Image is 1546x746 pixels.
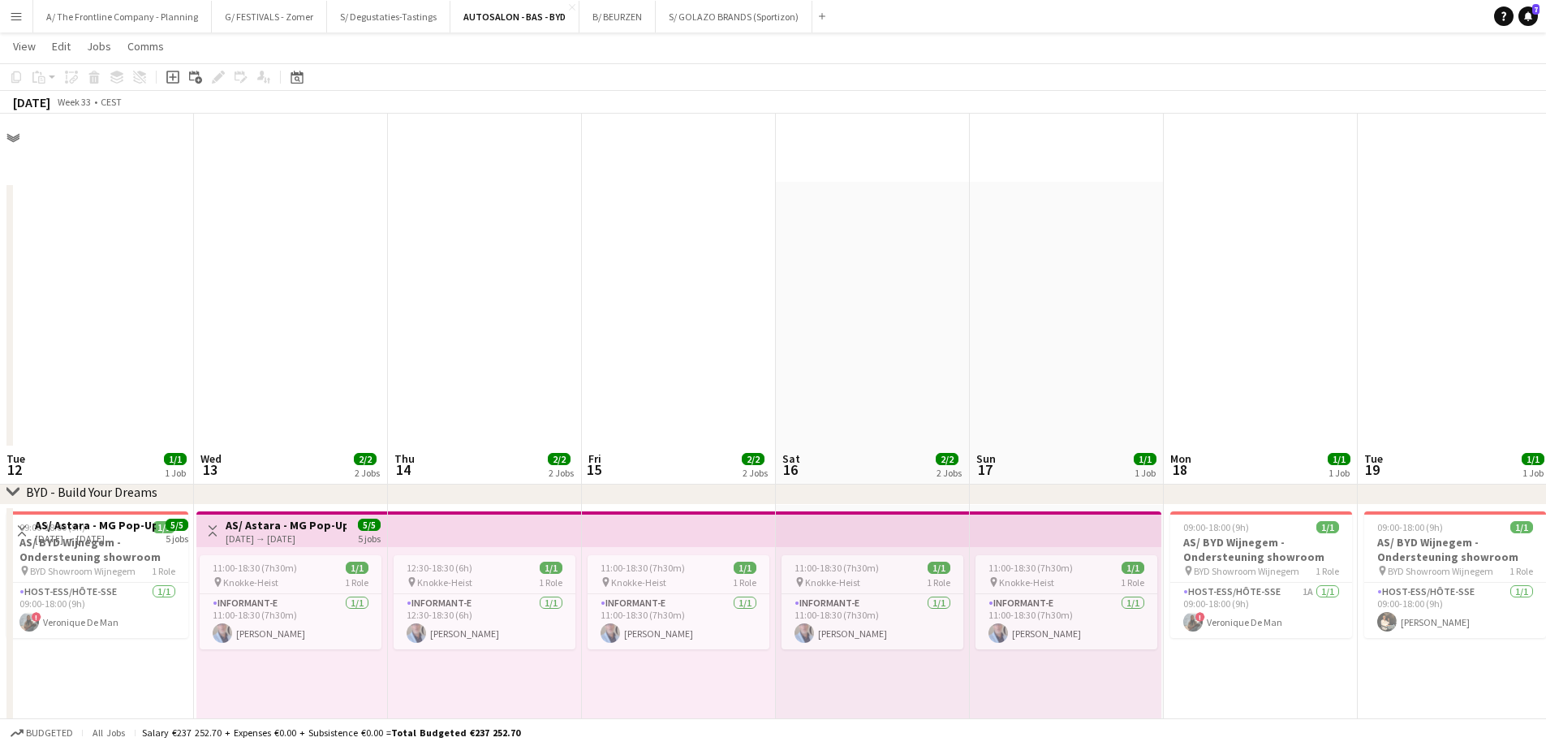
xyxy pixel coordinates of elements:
[1328,453,1350,465] span: 1/1
[548,453,571,465] span: 2/2
[1364,451,1383,466] span: Tue
[1522,453,1544,465] span: 1/1
[89,727,128,739] span: All jobs
[1316,521,1339,533] span: 1/1
[743,467,768,479] div: 2 Jobs
[782,555,963,649] app-job-card: 11:00-18:30 (7h30m)1/1 Knokke-Heist1 RoleInformant-e1/111:00-18:30 (7h30m)[PERSON_NAME]
[32,612,41,622] span: !
[355,467,380,479] div: 2 Jobs
[937,467,962,479] div: 2 Jobs
[795,562,879,574] span: 11:00-18:30 (7h30m)
[1364,535,1546,564] h3: AS/ BYD Wijnegem - Ondersteuning showroom
[1316,565,1339,577] span: 1 Role
[152,565,175,577] span: 1 Role
[588,451,601,466] span: Fri
[198,460,222,479] span: 13
[6,36,42,57] a: View
[1135,467,1156,479] div: 1 Job
[999,576,1054,589] span: Knokke-Heist
[549,467,574,479] div: 2 Jobs
[6,511,188,638] app-job-card: 09:00-18:00 (9h)1/1AS/ BYD Wijnegem - Ondersteuning showroom BYD Showroom Wijnegem1 RoleHost-ess/...
[101,96,122,108] div: CEST
[540,562,562,574] span: 1/1
[142,727,520,739] div: Salary €237 252.70 + Expenses €0.00 + Subsistence €0.00 =
[588,555,769,649] app-job-card: 11:00-18:30 (7h30m)1/1 Knokke-Heist1 RoleInformant-e1/111:00-18:30 (7h30m)[PERSON_NAME]
[782,451,800,466] span: Sat
[588,594,769,649] app-card-role: Informant-e1/111:00-18:30 (7h30m)[PERSON_NAME]
[8,724,75,742] button: Budgeted
[52,39,71,54] span: Edit
[611,576,666,589] span: Knokke-Heist
[200,555,381,649] app-job-card: 11:00-18:30 (7h30m)1/1 Knokke-Heist1 RoleInformant-e1/111:00-18:30 (7h30m)[PERSON_NAME]
[127,39,164,54] span: Comms
[1364,511,1546,638] app-job-card: 09:00-18:00 (9h)1/1AS/ BYD Wijnegem - Ondersteuning showroom BYD Showroom Wijnegem1 RoleHost-ess/...
[13,39,36,54] span: View
[394,451,415,466] span: Thu
[164,453,187,465] span: 1/1
[1183,521,1249,533] span: 09:00-18:00 (9h)
[450,1,579,32] button: AUTOSALON - BAS - BYD
[226,518,347,533] h3: AS/ Astara - MG Pop-Up Knokke
[417,576,472,589] span: Knokke-Heist
[394,594,575,649] app-card-role: Informant-e1/112:30-18:30 (6h)[PERSON_NAME]
[407,562,472,574] span: 12:30-18:30 (6h)
[13,94,50,110] div: [DATE]
[780,460,800,479] span: 16
[782,594,963,649] app-card-role: Informant-e1/111:00-18:30 (7h30m)[PERSON_NAME]
[212,1,327,32] button: G/ FESTIVALS - Zomer
[936,453,958,465] span: 2/2
[1509,565,1533,577] span: 1 Role
[539,576,562,589] span: 1 Role
[358,519,381,531] span: 5/5
[30,565,136,577] span: BYD Showroom Wijnegem
[733,576,756,589] span: 1 Role
[579,1,656,32] button: B/ BEURZEN
[166,519,188,531] span: 5/5
[87,39,111,54] span: Jobs
[988,562,1073,574] span: 11:00-18:30 (7h30m)
[391,727,520,739] span: Total Budgeted €237 252.70
[1121,576,1144,589] span: 1 Role
[1170,583,1352,638] app-card-role: Host-ess/Hôte-sse1A1/109:00-18:00 (9h)!Veronique De Man
[345,576,368,589] span: 1 Role
[200,594,381,649] app-card-role: Informant-e1/111:00-18:30 (7h30m)[PERSON_NAME]
[26,727,73,739] span: Budgeted
[1122,562,1144,574] span: 1/1
[601,562,685,574] span: 11:00-18:30 (7h30m)
[1170,535,1352,564] h3: AS/ BYD Wijnegem - Ondersteuning showroom
[394,555,575,649] app-job-card: 12:30-18:30 (6h)1/1 Knokke-Heist1 RoleInformant-e1/112:30-18:30 (6h)[PERSON_NAME]
[742,453,764,465] span: 2/2
[975,594,1157,649] app-card-role: Informant-e1/111:00-18:30 (7h30m)[PERSON_NAME]
[1388,565,1493,577] span: BYD Showroom Wijnegem
[35,518,156,533] h3: AS/ Astara - MG Pop-Up Knokke
[327,1,450,32] button: S/ Degustaties-Tastings
[927,576,950,589] span: 1 Role
[975,555,1157,649] div: 11:00-18:30 (7h30m)1/1 Knokke-Heist1 RoleInformant-e1/111:00-18:30 (7h30m)[PERSON_NAME]
[33,1,212,32] button: A/ The Frontline Company - Planning
[1377,521,1443,533] span: 09:00-18:00 (9h)
[213,562,297,574] span: 11:00-18:30 (7h30m)
[1194,565,1299,577] span: BYD Showroom Wijnegem
[45,36,77,57] a: Edit
[928,562,950,574] span: 1/1
[346,562,368,574] span: 1/1
[35,533,156,545] div: [DATE] → [DATE]
[392,460,415,479] span: 14
[6,535,188,564] h3: AS/ BYD Wijnegem - Ondersteuning showroom
[165,467,186,479] div: 1 Job
[1364,583,1546,638] app-card-role: Host-ess/Hôte-sse1/109:00-18:00 (9h)[PERSON_NAME]
[1518,6,1538,26] a: 7
[6,451,25,466] span: Tue
[26,484,157,500] div: BYD - Build Your Dreams
[974,460,996,479] span: 17
[656,1,812,32] button: S/ GOLAZO BRANDS (Sportizon)
[166,531,188,545] div: 5 jobs
[1532,4,1540,15] span: 7
[1170,511,1352,638] app-job-card: 09:00-18:00 (9h)1/1AS/ BYD Wijnegem - Ondersteuning showroom BYD Showroom Wijnegem1 RoleHost-ess/...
